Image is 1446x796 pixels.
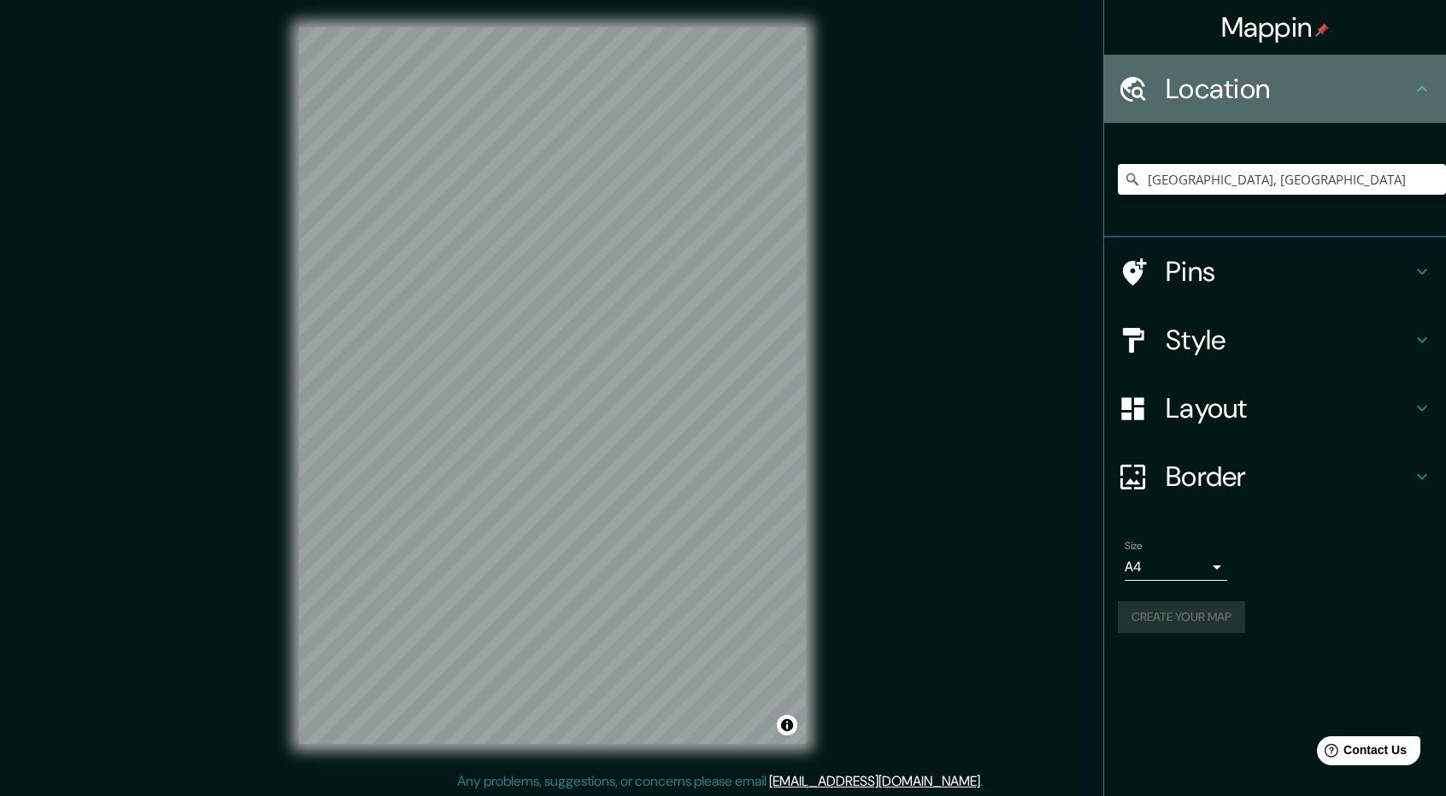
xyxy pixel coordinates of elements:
div: A4 [1125,553,1227,581]
iframe: Help widget launcher [1294,729,1427,777]
img: pin-icon.png [1315,23,1329,37]
div: Pins [1104,237,1446,306]
div: Location [1104,55,1446,123]
div: Layout [1104,374,1446,442]
div: . [983,771,985,792]
h4: Mappin [1221,10,1330,44]
h4: Pins [1166,255,1412,289]
h4: Layout [1166,391,1412,425]
div: . [985,771,989,792]
input: Pick your city or area [1118,164,1446,195]
h4: Location [1166,72,1412,106]
button: Toggle attribution [777,715,797,735]
label: Size [1125,539,1143,553]
h4: Style [1166,323,1412,357]
div: Border [1104,442,1446,511]
p: Any problems, suggestions, or concerns please email . [457,771,983,792]
canvas: Map [299,27,806,744]
div: Style [1104,306,1446,374]
a: [EMAIL_ADDRESS][DOMAIN_NAME] [769,772,980,790]
h4: Border [1166,459,1412,494]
